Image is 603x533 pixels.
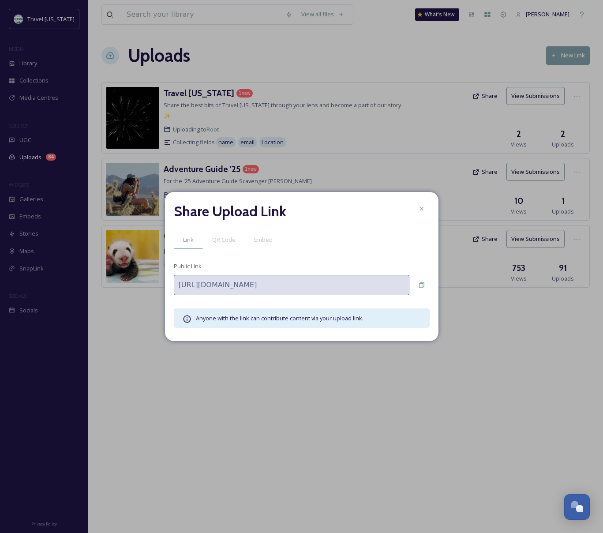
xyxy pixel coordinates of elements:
h2: Share Upload Link [174,201,286,222]
button: Open Chat [564,494,590,520]
span: Embed [254,236,273,244]
span: QR Code [212,236,236,244]
span: Anyone with the link can contribute content via your upload link. [196,314,363,322]
span: Public Link [174,262,202,270]
span: Link [183,236,194,244]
